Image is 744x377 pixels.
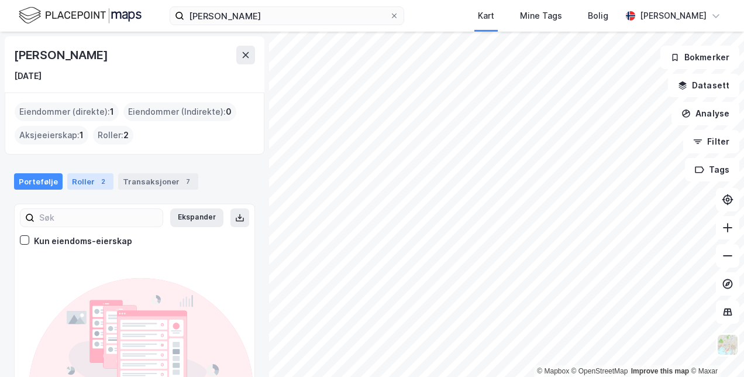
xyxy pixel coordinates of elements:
div: 7 [182,176,194,187]
div: Roller : [93,126,133,145]
a: Improve this map [631,367,689,375]
a: Mapbox [537,367,569,375]
div: Kontrollprogram for chat [686,321,744,377]
a: OpenStreetMap [571,367,628,375]
div: Transaksjoner [118,173,198,190]
div: Bolig [588,9,608,23]
div: Eiendommer (Indirekte) : [123,102,236,121]
div: 2 [97,176,109,187]
span: 2 [123,128,129,142]
button: Analyse [671,102,739,125]
div: [PERSON_NAME] [14,46,110,64]
button: Bokmerker [660,46,739,69]
span: 1 [80,128,84,142]
div: [DATE] [14,69,42,83]
div: Mine Tags [520,9,562,23]
iframe: Chat Widget [686,321,744,377]
div: Kart [478,9,494,23]
div: Kun eiendoms-eierskap [34,234,132,248]
div: Roller [67,173,113,190]
input: Søk på adresse, matrikkel, gårdeiere, leietakere eller personer [184,7,390,25]
span: 0 [226,105,232,119]
button: Filter [683,130,739,153]
button: Ekspander [170,208,223,227]
div: [PERSON_NAME] [640,9,707,23]
div: Aksjeeierskap : [15,126,88,145]
input: Søk [35,209,163,227]
div: Portefølje [14,173,63,190]
button: Tags [685,158,739,181]
div: Eiendommer (direkte) : [15,102,119,121]
img: logo.f888ab2527a4732fd821a326f86c7f29.svg [19,5,142,26]
button: Datasett [668,74,739,97]
span: 1 [110,105,114,119]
